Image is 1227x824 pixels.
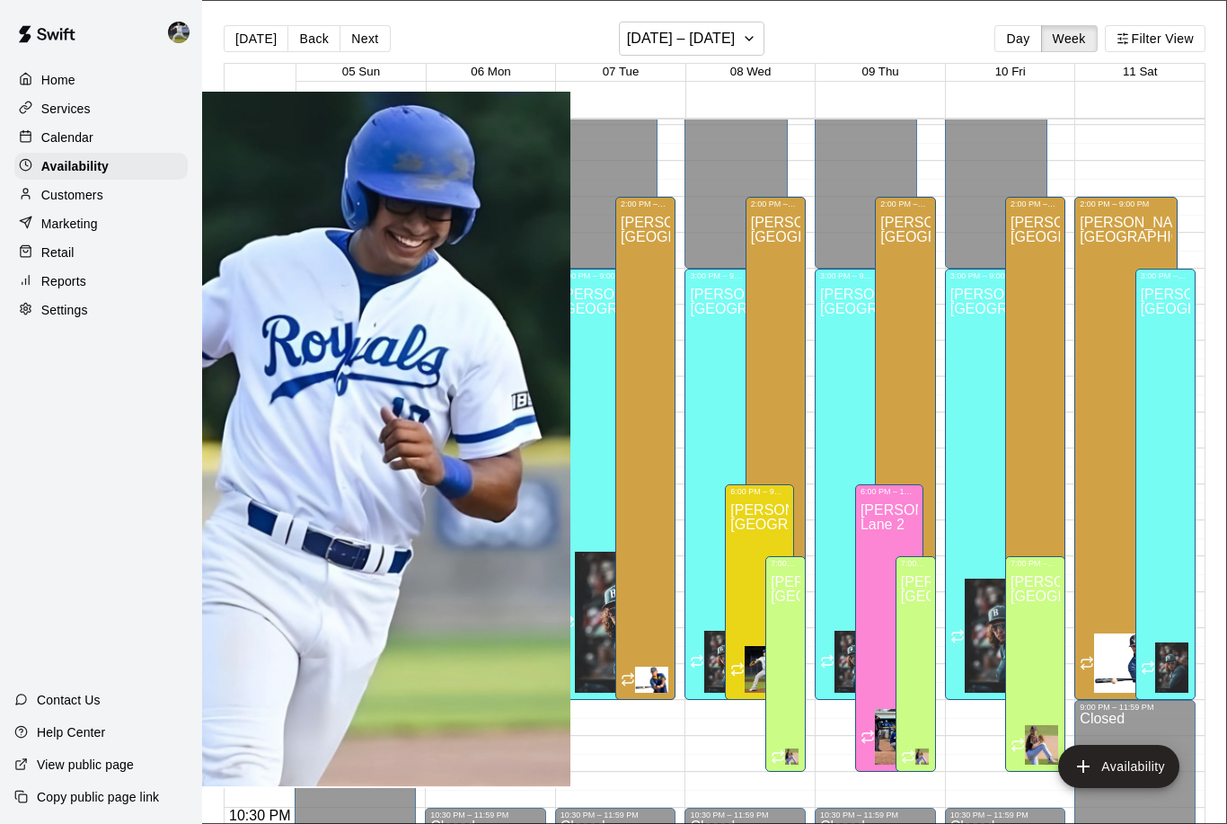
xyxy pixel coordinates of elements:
div: Rylan Pranger [745,646,786,696]
img: Grayden Stauffer [1155,642,1188,693]
div: 2:00 PM – 9:00 PM [1080,199,1171,208]
div: 2:00 PM – 9:00 PM: Available [1074,197,1177,700]
div: 2:00 PM – 9:00 PM [751,199,800,208]
div: 10:30 PM – 11:59 PM [561,811,671,820]
div: 3:00 PM – 9:00 PM [1141,271,1190,280]
div: 2:00 PM – 9:00 PM [621,199,670,208]
span: Recurring availability [861,730,875,747]
button: Filter View [1105,25,1205,52]
div: 2:00 PM – 9:00 PM: Available [615,197,675,700]
div: 2:00 PM – 9:00 PM: Available [746,197,806,700]
button: [DATE] [224,25,288,52]
p: Settings [41,301,88,319]
img: Andy Leader [72,92,570,788]
img: Phillip Jankulovski [635,667,668,693]
span: [GEOGRAPHIC_DATA], The Board Room [751,229,1018,244]
img: Liam Devine [915,749,929,765]
p: Availability [41,157,109,175]
div: 3:00 PM – 9:00 PM [950,271,1042,280]
div: 7:00 PM – 10:00 PM: Available [765,556,806,772]
span: Recurring availability [690,654,704,671]
img: Phillip Jankulovski [1094,634,1170,693]
img: Grayden Stauffer [965,579,1040,693]
div: 2:00 PM – 9:00 PM [880,199,930,208]
span: Recurring availability [901,749,915,766]
img: Liam Devine [1025,725,1058,765]
span: Lane 2 [861,517,905,532]
p: Calendar [41,128,93,146]
p: View public page [37,756,134,774]
span: Recurring availability [820,654,834,671]
div: 2:00 PM – 9:00 PM: Available [1005,197,1065,700]
div: 10:30 PM – 11:59 PM [950,811,1061,820]
span: Recurring availability [771,749,785,766]
span: [GEOGRAPHIC_DATA], The Board Room [621,229,887,244]
div: 9:00 PM – 11:59 PM [1080,703,1190,712]
img: Rylan Pranger [168,22,190,43]
div: 3:00 PM – 9:00 PM [820,271,878,280]
div: 3:00 PM – 9:00 PM: Available [945,269,1047,700]
button: Week [1041,25,1098,52]
div: Liam Devine [915,749,929,767]
p: Copy public page link [37,788,159,806]
p: Marketing [41,215,98,233]
span: [GEOGRAPHIC_DATA], The Board Room [771,589,1037,604]
span: 10 Fri [995,65,1026,78]
h6: [DATE] – [DATE] [627,26,736,51]
div: 7:00 PM – 10:00 PM [1011,559,1060,568]
div: Josh Cossitt [875,709,916,767]
div: 7:00 PM – 10:00 PM: Available [1005,556,1065,772]
span: Recurring availability [950,629,965,646]
div: Grayden Stauffer [704,631,746,696]
button: Back [287,25,340,52]
div: Grayden Stauffer [1155,642,1188,696]
div: Grayden Stauffer [965,579,1040,696]
img: Grayden Stauffer [704,631,746,693]
button: add [1058,745,1179,788]
span: 07 Tue [603,65,640,78]
div: 10:30 PM – 11:59 PM [820,811,931,820]
span: [GEOGRAPHIC_DATA], The Board Room [880,229,1147,244]
div: 3:00 PM – 9:00 PM: Available [1135,269,1196,700]
span: [GEOGRAPHIC_DATA], The Board Room [950,301,1217,316]
div: Grayden Stauffer [834,631,876,696]
button: Next [340,25,390,52]
div: Grayden Stauffer [575,552,669,696]
p: [PERSON_NAME] [72,792,570,811]
span: 06 Mon [471,65,510,78]
div: 2:00 PM – 9:00 PM: Available [875,197,935,700]
p: Services [41,100,91,118]
div: 7:00 PM – 10:00 PM [771,559,800,568]
span: Recurring availability [1080,656,1094,673]
img: Josh Cossitt [875,709,916,765]
p: Help Center [37,723,105,741]
img: Grayden Stauffer [834,631,876,693]
img: Rylan Pranger [745,646,786,693]
div: 6:00 PM – 10:00 PM [861,487,918,496]
span: Recurring availability [1141,660,1155,678]
div: 10:30 PM – 11:59 PM [690,811,800,820]
p: Contact Us [37,691,101,709]
div: Phillip Jankulovski [635,667,668,696]
div: 3:00 PM – 9:00 PM: Available [684,269,753,700]
img: Liam Devine [785,749,799,765]
p: Retail [41,244,75,261]
span: Recurring availability [1011,738,1025,755]
span: Recurring availability [621,672,635,689]
button: Day [994,25,1041,52]
div: 7:00 PM – 10:00 PM [901,559,931,568]
div: Phillip Jankulovski [1094,634,1170,696]
div: 6:00 PM – 10:00 PM: Available [855,484,923,772]
div: Liam Devine [1025,725,1058,767]
span: [GEOGRAPHIC_DATA], The Board Room [690,301,957,316]
span: [GEOGRAPHIC_DATA] [730,517,880,532]
div: Liam Devine [785,749,799,767]
div: 6:00 PM – 9:00 PM: Available [725,484,793,700]
span: Recurring availability [730,662,745,679]
div: 6:00 PM – 9:00 PM [730,487,788,496]
span: [GEOGRAPHIC_DATA], The Board Room [820,301,1087,316]
span: 09 Thu [862,65,899,78]
span: 11 Sat [1123,65,1158,78]
span: 08 Wed [730,65,772,78]
span: [GEOGRAPHIC_DATA], The Board Room [901,589,1168,604]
